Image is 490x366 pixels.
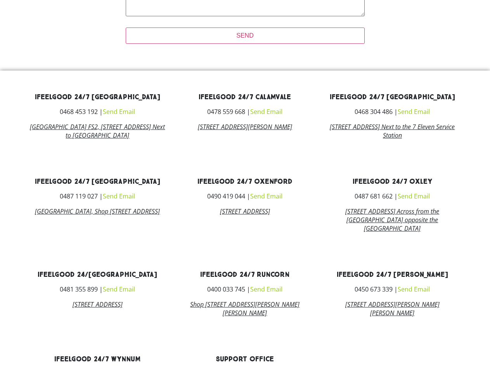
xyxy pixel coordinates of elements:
[35,207,160,216] a: [GEOGRAPHIC_DATA], Shop [STREET_ADDRESS]
[345,300,440,317] a: [STREET_ADDRESS][PERSON_NAME][PERSON_NAME]
[199,93,291,102] a: ifeelgood 24/7 Calamvale
[54,355,140,364] a: ifeelgood 24/7 Wynnum
[126,28,365,44] input: SEND
[30,286,166,292] h3: 0481 355 899 |
[250,285,282,293] a: Send Email
[398,192,430,200] a: Send Email
[324,286,460,292] h3: 0450 673 339 |
[177,109,313,115] h3: 0478 559 668 |
[250,192,282,200] a: Send Email
[324,193,460,199] h3: 0487 681 662 |
[30,193,166,199] h3: 0487 119 027 |
[198,123,292,131] a: [STREET_ADDRESS][PERSON_NAME]
[324,109,460,115] h3: 0468 304 486 |
[190,300,300,317] a: Shop [STREET_ADDRESS][PERSON_NAME][PERSON_NAME]
[220,207,270,216] a: [STREET_ADDRESS]
[103,192,135,200] a: Send Email
[177,286,313,292] h3: 0400 033 745 |
[398,107,430,116] a: Send Email
[30,109,166,115] h3: 0468 453 192 |
[398,285,430,293] a: Send Email
[330,123,455,140] a: [STREET_ADDRESS] Next to the 7 Eleven Service Station
[345,207,439,233] a: [STREET_ADDRESS] Across from the [GEOGRAPHIC_DATA] opposite the [GEOGRAPHIC_DATA]
[177,193,313,199] h3: 0490 419 044 |
[38,270,157,279] a: ifeelgood 24/[GEOGRAPHIC_DATA]
[30,123,165,140] a: [GEOGRAPHIC_DATA] FS2, [STREET_ADDRESS] Next to [GEOGRAPHIC_DATA]
[197,177,293,186] a: ifeelgood 24/7 Oxenford
[250,107,282,116] a: Send Email
[35,177,160,186] a: ifeelgood 24/7 [GEOGRAPHIC_DATA]
[103,285,135,293] a: Send Email
[35,93,160,102] a: ifeelgood 24/7 [GEOGRAPHIC_DATA]
[330,93,455,102] a: ifeelgood 24/7 [GEOGRAPHIC_DATA]
[73,300,123,309] a: [STREET_ADDRESS]
[177,356,313,363] h3: Support Office
[337,270,448,279] a: ifeelgood 24/7 [PERSON_NAME]
[353,177,432,186] a: ifeelgood 24/7 Oxley
[103,107,135,116] a: Send Email
[200,270,289,279] a: ifeelgood 24/7 Runcorn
